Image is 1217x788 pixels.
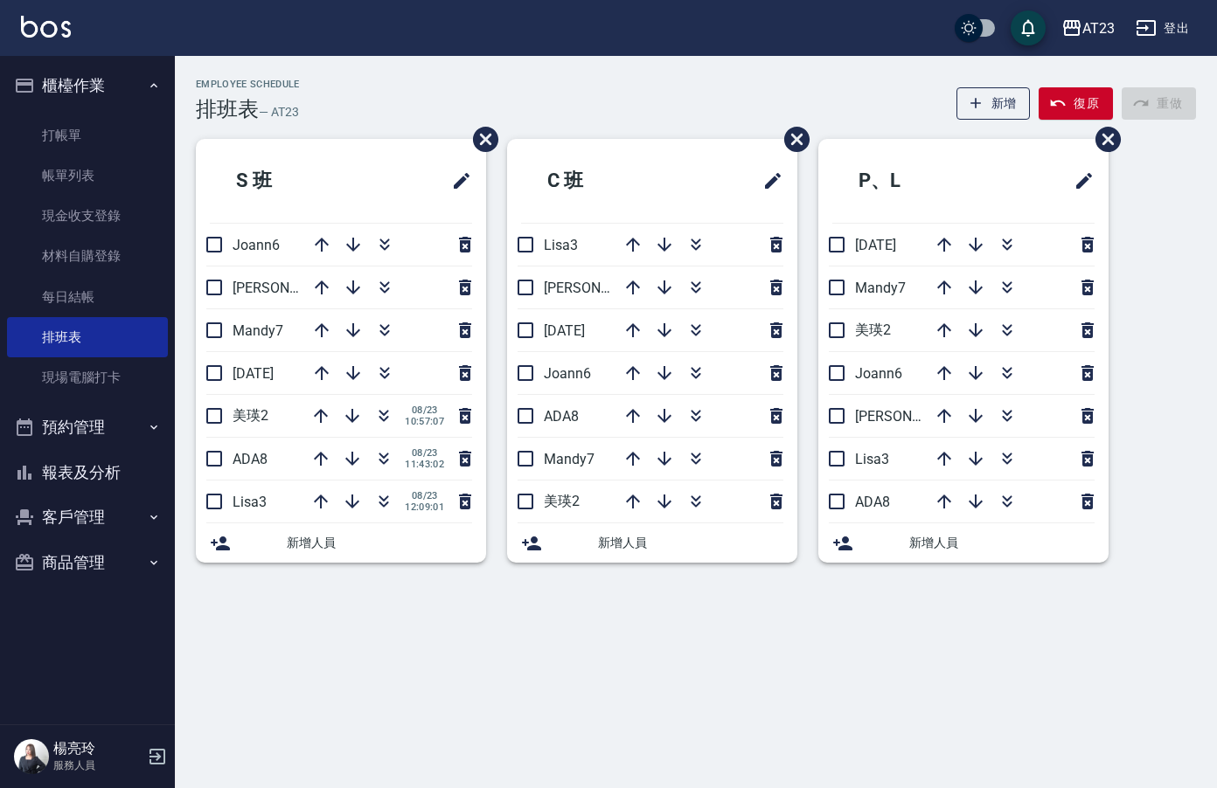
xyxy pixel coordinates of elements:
p: 服務人員 [53,757,143,773]
span: 新增人員 [598,534,783,552]
span: 10:57:07 [405,416,444,427]
h2: P、L [832,149,995,212]
button: save [1011,10,1046,45]
span: 修改班表的標題 [441,160,472,202]
div: AT23 [1082,17,1115,39]
a: 材料自購登錄 [7,236,168,276]
span: Mandy7 [233,322,283,339]
h2: S 班 [210,149,369,212]
span: [DATE] [544,322,585,339]
span: 美瑛2 [855,321,891,338]
div: 新增人員 [507,523,797,563]
button: 報表及分析 [7,450,168,495]
div: 新增人員 [818,523,1109,563]
span: [PERSON_NAME]19 [544,280,664,296]
a: 現金收支登錄 [7,196,168,236]
a: 排班表 [7,317,168,357]
span: Joann6 [233,237,280,253]
button: 客戶管理 [7,494,168,540]
button: 新增 [956,87,1031,120]
h6: — AT23 [259,103,299,121]
span: ADA8 [855,494,890,510]
span: 08/23 [405,404,444,416]
span: 新增人員 [909,534,1095,552]
button: AT23 [1054,10,1122,46]
button: 櫃檯作業 [7,63,168,108]
span: 修改班表的標題 [752,160,783,202]
span: 刪除班表 [460,114,501,165]
span: 刪除班表 [771,114,812,165]
span: 刪除班表 [1082,114,1123,165]
span: ADA8 [233,451,268,467]
img: Logo [21,16,71,38]
h3: 排班表 [196,97,259,121]
a: 每日結帳 [7,277,168,317]
button: 復原 [1039,87,1113,120]
span: [DATE] [233,365,274,382]
h2: Employee Schedule [196,79,300,90]
button: 登出 [1129,12,1196,45]
span: Mandy7 [544,451,595,467]
a: 現場電腦打卡 [7,357,168,397]
span: Mandy7 [855,280,906,296]
span: 修改班表的標題 [1063,160,1095,202]
button: 商品管理 [7,540,168,585]
img: Person [14,739,49,774]
span: Lisa3 [855,451,889,467]
span: Lisa3 [233,494,267,510]
span: Joann6 [855,365,902,382]
h5: 楊亮玲 [53,740,143,757]
span: [PERSON_NAME]19 [855,408,976,425]
a: 打帳單 [7,115,168,156]
span: 11:43:02 [405,459,444,470]
a: 帳單列表 [7,156,168,196]
span: [DATE] [855,237,896,253]
span: 美瑛2 [544,493,580,509]
span: 美瑛2 [233,407,268,424]
span: 08/23 [405,447,444,459]
h2: C 班 [521,149,680,212]
span: [PERSON_NAME]19 [233,280,353,296]
div: 新增人員 [196,523,486,563]
span: ADA8 [544,408,579,425]
span: 新增人員 [287,534,472,552]
span: Lisa3 [544,237,578,253]
span: Joann6 [544,365,591,382]
span: 12:09:01 [405,501,444,513]
span: 08/23 [405,490,444,501]
button: 預約管理 [7,404,168,450]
